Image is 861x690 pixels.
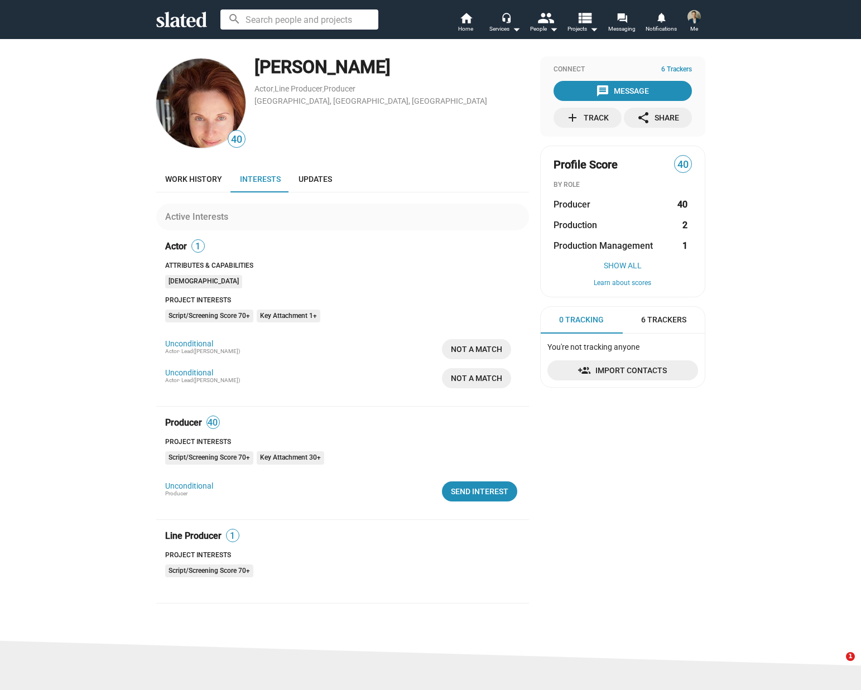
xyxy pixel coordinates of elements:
span: Producer [165,417,202,428]
div: [PERSON_NAME] [254,55,529,79]
div: Track [566,108,609,128]
button: Learn about scores [554,279,692,288]
button: Share [624,108,692,128]
span: - Lead [179,377,193,383]
strong: 40 [677,199,687,210]
span: 6 Trackers [661,65,692,74]
span: Production Management [554,240,653,252]
span: 40 [675,157,691,172]
div: Project Interests [165,551,529,560]
strong: 1 [682,240,687,252]
mat-icon: arrow_drop_down [547,22,560,36]
div: People [530,22,558,36]
span: Projects [567,22,598,36]
mat-icon: notifications [656,12,666,22]
span: Notifications [646,22,677,36]
mat-chip: [DEMOGRAPHIC_DATA] [165,275,242,288]
mat-icon: share [637,111,650,124]
mat-chip: Script/Screening Score 70+ [165,310,253,323]
a: [GEOGRAPHIC_DATA], [GEOGRAPHIC_DATA], [GEOGRAPHIC_DATA] [254,96,487,105]
button: Show All [554,261,692,270]
span: Actor [165,377,179,383]
a: Work history [156,166,231,192]
mat-icon: view_list [576,9,592,26]
a: Interests [231,166,290,192]
span: , [273,86,275,93]
span: 6 Trackers [641,315,686,325]
a: Notifications [642,11,681,36]
a: Unconditional [165,339,213,348]
button: Track [554,108,622,128]
a: Messaging [603,11,642,36]
div: Services [489,22,521,36]
a: Unconditional [165,481,213,490]
span: Profile Score [554,157,618,172]
a: Import Contacts [547,360,698,380]
span: - Lead [179,348,193,354]
mat-icon: arrow_drop_down [587,22,600,36]
div: Message [596,81,649,101]
mat-chip: Key Attachment 30+ [257,451,324,465]
button: Message [554,81,692,101]
span: ([PERSON_NAME]) [193,377,240,383]
input: Search people and projects [220,9,378,30]
mat-icon: message [596,84,609,98]
div: Attributes & Capabilities [165,262,529,271]
span: 1 [846,652,855,661]
span: , [323,86,324,93]
button: Send Interest [442,481,517,501]
a: Home [446,11,485,36]
span: NOT A MATCH [451,339,502,359]
img: Jina Panebianco [156,59,246,148]
mat-icon: add [566,111,579,124]
div: Connect [554,65,692,74]
div: Active Interests [165,211,233,223]
button: Services [485,11,525,36]
a: Line Producer [275,84,323,93]
button: Show 'Not a Match' tooltip [442,339,511,359]
span: Production [554,219,597,231]
span: Work history [165,175,222,184]
span: Home [458,22,473,36]
iframe: Intercom live chat [823,652,850,679]
mat-icon: arrow_drop_down [509,22,523,36]
span: Me [690,22,698,36]
mat-icon: forum [617,12,627,23]
mat-icon: headset_mic [501,12,511,22]
button: Projects [564,11,603,36]
a: Producer [324,84,355,93]
a: Updates [290,166,341,192]
span: Updates [299,175,332,184]
span: 40 [207,417,219,428]
span: Actor [165,348,179,354]
div: Project Interests [165,438,529,447]
mat-chip: Key Attachment 1+ [257,310,320,323]
div: Share [637,108,679,128]
mat-icon: home [459,11,473,25]
span: 1 [192,241,204,252]
span: Messaging [608,22,636,36]
div: Project Interests [165,296,529,305]
a: Actor [254,84,273,93]
div: BY ROLE [554,181,692,190]
span: NOT A MATCH [451,368,502,388]
span: 1 [227,530,239,542]
span: Actor [165,240,187,252]
strong: 2 [682,219,687,231]
mat-chip: Script/Screening Score 70+ [165,564,253,578]
span: You're not tracking anyone [547,342,639,351]
div: Send Interest [451,481,508,501]
a: Unconditional [165,368,213,377]
span: ([PERSON_NAME]) [193,348,240,354]
mat-icon: people [537,9,553,26]
button: People [525,11,564,36]
mat-chip: Script/Screening Score 70+ [165,451,253,465]
span: Producer [554,199,590,210]
button: Show 'Not a Match' tooltip [442,368,511,388]
button: Luke CheneyMe [681,8,708,37]
span: 0 Tracking [559,315,604,325]
span: Producer [165,490,187,496]
span: Interests [240,175,281,184]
